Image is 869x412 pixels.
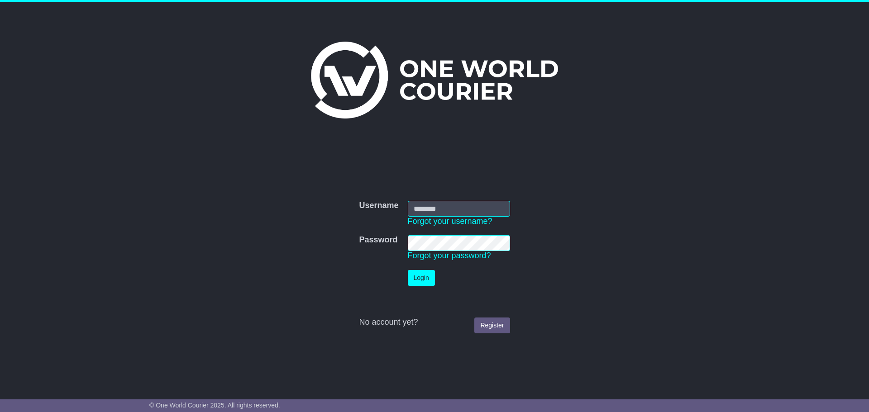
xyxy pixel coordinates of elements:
a: Register [474,317,510,333]
a: Forgot your password? [408,251,491,260]
button: Login [408,270,435,286]
label: Username [359,201,398,211]
img: One World [311,42,558,118]
div: No account yet? [359,317,510,327]
span: © One World Courier 2025. All rights reserved. [149,402,280,409]
a: Forgot your username? [408,217,492,226]
label: Password [359,235,397,245]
